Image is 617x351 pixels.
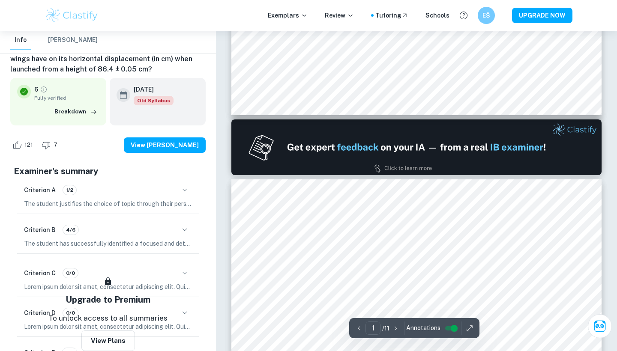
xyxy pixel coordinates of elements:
[34,85,38,94] p: 6
[10,138,38,152] div: Like
[478,7,495,24] button: EŠ
[325,11,354,20] p: Review
[24,185,56,195] h6: Criterion A
[382,324,389,333] p: / 11
[375,11,408,20] a: Tutoring
[24,225,56,235] h6: Criterion B
[482,11,491,20] h6: EŠ
[512,8,572,23] button: UPGRADE NOW
[63,226,78,234] span: 4/6
[40,86,48,93] a: Grade fully verified
[10,31,31,50] button: Info
[24,239,192,248] p: The student has successfully identified a focused and detailed topic of the investigation, which ...
[52,105,99,118] button: Breakdown
[81,330,135,351] button: View Plans
[231,119,602,175] img: Ad
[39,138,62,152] div: Dislike
[49,141,62,149] span: 7
[14,165,202,178] h5: Examiner's summary
[48,313,168,324] p: To unlock access to all summaries
[588,314,612,338] button: Ask Clai
[124,137,206,153] button: View [PERSON_NAME]
[134,96,174,105] span: Old Syllabus
[20,141,38,149] span: 121
[134,85,167,94] h6: [DATE]
[456,8,471,23] button: Help and Feedback
[45,7,99,24] img: Clastify logo
[10,44,206,74] h6: What effect does the surface area of a paper plane’s wings have on its horizontal displacement (i...
[66,293,150,306] h5: Upgrade to Premium
[34,94,99,102] span: Fully verified
[425,11,449,20] a: Schools
[48,31,98,50] button: [PERSON_NAME]
[406,324,440,333] span: Annotations
[134,96,174,105] div: Starting from the May 2025 session, the Physics IA requirements have changed. It's OK to refer to...
[24,199,192,208] p: The student justifies the choice of topic through their personal interest in designing paper airp...
[268,11,308,20] p: Exemplars
[63,186,76,194] span: 1/2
